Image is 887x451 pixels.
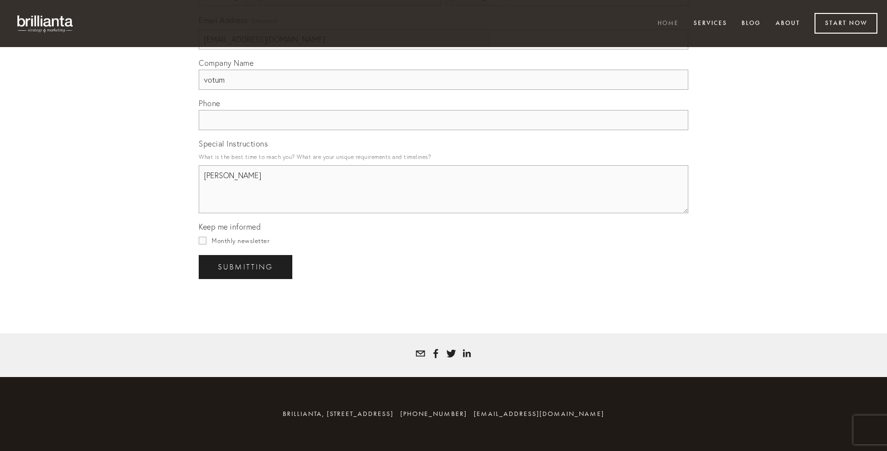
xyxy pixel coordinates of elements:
input: Monthly newsletter [199,237,206,244]
span: Company Name [199,58,253,68]
textarea: [PERSON_NAME] [199,165,688,213]
span: Monthly newsletter [212,237,269,244]
p: What is the best time to reach you? What are your unique requirements and timelines? [199,150,688,163]
span: Special Instructions [199,139,268,148]
span: Keep me informed [199,222,261,232]
span: [PHONE_NUMBER] [400,410,467,418]
a: Blog [735,16,767,32]
span: brillianta, [STREET_ADDRESS] [283,410,394,418]
a: Tatyana White [446,349,456,358]
button: SubmittingSubmitting [199,255,292,279]
a: Services [687,16,733,32]
img: brillianta - research, strategy, marketing [10,10,82,37]
span: Phone [199,98,220,108]
a: About [769,16,806,32]
a: [EMAIL_ADDRESS][DOMAIN_NAME] [474,410,604,418]
a: Home [651,16,685,32]
a: Tatyana White [462,349,471,358]
a: Tatyana Bolotnikov White [431,349,441,358]
span: Submitting [218,263,273,271]
a: Start Now [815,13,877,34]
a: tatyana@brillianta.com [416,349,425,358]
